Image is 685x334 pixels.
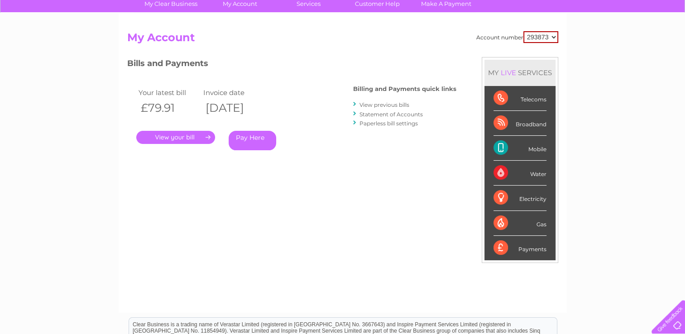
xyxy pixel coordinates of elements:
[548,38,568,45] a: Energy
[493,186,546,210] div: Electricity
[493,86,546,111] div: Telecoms
[493,111,546,136] div: Broadband
[493,161,546,186] div: Water
[359,120,418,127] a: Paperless bill settings
[127,57,456,73] h3: Bills and Payments
[229,131,276,150] a: Pay Here
[655,38,676,45] a: Log out
[514,5,577,16] a: 0333 014 3131
[136,131,215,144] a: .
[353,86,456,92] h4: Billing and Payments quick links
[493,236,546,260] div: Payments
[499,68,518,77] div: LIVE
[493,136,546,161] div: Mobile
[606,38,619,45] a: Blog
[24,24,70,51] img: logo.png
[136,86,201,99] td: Your latest bill
[493,211,546,236] div: Gas
[526,38,543,45] a: Water
[127,31,558,48] h2: My Account
[625,38,647,45] a: Contact
[136,99,201,117] th: £79.91
[359,111,423,118] a: Statement of Accounts
[359,101,409,108] a: View previous bills
[476,31,558,43] div: Account number
[129,5,557,44] div: Clear Business is a trading name of Verastar Limited (registered in [GEOGRAPHIC_DATA] No. 3667643...
[484,60,556,86] div: MY SERVICES
[574,38,601,45] a: Telecoms
[201,99,266,117] th: [DATE]
[201,86,266,99] td: Invoice date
